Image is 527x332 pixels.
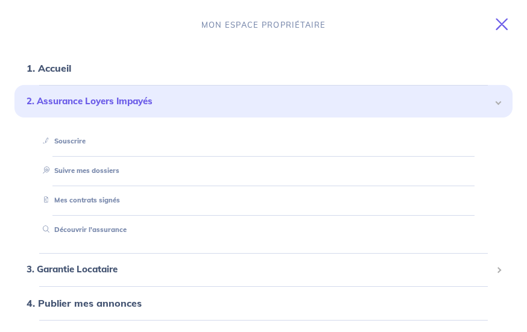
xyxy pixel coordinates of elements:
div: Suivre mes dossiers [29,161,498,181]
div: Découvrir l'assurance [29,220,498,240]
button: Toggle navigation [481,8,527,40]
div: Souscrire [29,131,498,151]
div: 2. Assurance Loyers Impayés [14,85,513,118]
div: 1. Accueil [14,56,513,80]
div: Mes contrats signés [29,190,498,210]
div: 3. Garantie Locataire [14,258,513,281]
a: Mes contrats signés [38,196,120,204]
span: 2. Assurance Loyers Impayés [27,95,491,108]
p: MON ESPACE PROPRIÉTAIRE [201,19,326,31]
span: 3. Garantie Locataire [27,263,491,277]
a: 1. Accueil [27,62,71,74]
a: Découvrir l'assurance [38,225,127,234]
div: 4. Publier mes annonces [14,291,513,315]
a: Suivre mes dossiers [38,166,119,175]
a: 4. Publier mes annonces [27,297,142,309]
a: Souscrire [38,137,86,145]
